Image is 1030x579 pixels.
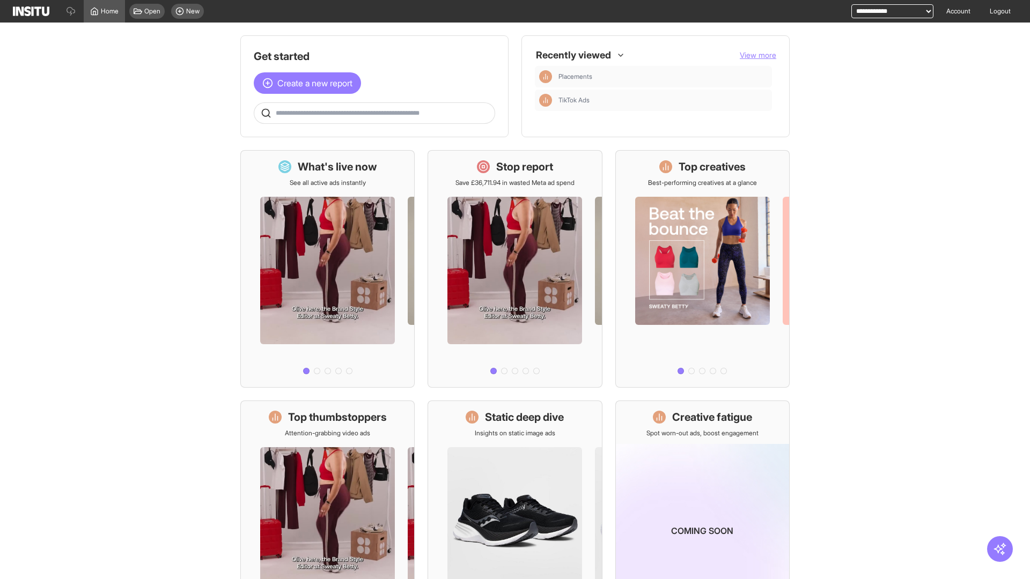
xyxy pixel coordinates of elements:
[101,7,119,16] span: Home
[615,150,790,388] a: Top creativesBest-performing creatives at a glance
[558,72,592,81] span: Placements
[539,94,552,107] div: Insights
[254,72,361,94] button: Create a new report
[485,410,564,425] h1: Static deep dive
[558,96,590,105] span: TikTok Ads
[740,50,776,61] button: View more
[558,72,768,81] span: Placements
[240,150,415,388] a: What's live nowSee all active ads instantly
[285,429,370,437] p: Attention-grabbing video ads
[496,159,553,174] h1: Stop report
[186,7,200,16] span: New
[475,429,555,437] p: Insights on static image ads
[648,179,757,187] p: Best-performing creatives at a glance
[740,50,776,60] span: View more
[288,410,387,425] h1: Top thumbstoppers
[13,6,49,16] img: Logo
[679,159,746,174] h1: Top creatives
[455,179,575,187] p: Save £36,711.94 in wasted Meta ad spend
[254,49,495,64] h1: Get started
[298,159,377,174] h1: What's live now
[428,150,602,388] a: Stop reportSave £36,711.94 in wasted Meta ad spend
[558,96,768,105] span: TikTok Ads
[290,179,366,187] p: See all active ads instantly
[277,77,352,90] span: Create a new report
[539,70,552,83] div: Insights
[144,7,160,16] span: Open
